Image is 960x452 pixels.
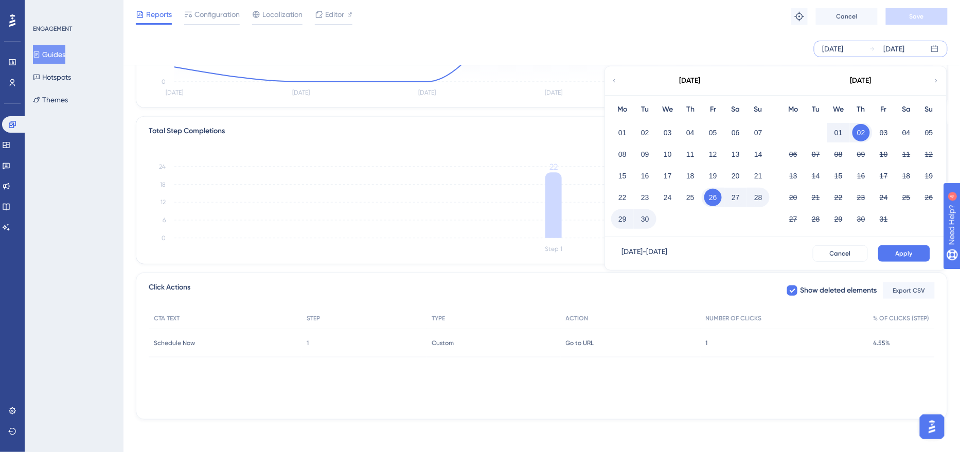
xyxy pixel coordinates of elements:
button: 29 [830,210,847,228]
button: Save [886,8,948,25]
button: 15 [614,167,631,185]
button: 20 [785,189,802,206]
div: Tu [634,103,656,116]
div: Su [918,103,940,116]
button: 17 [659,167,677,185]
span: ACTION [566,314,589,322]
button: 22 [614,189,631,206]
div: Mo [782,103,805,116]
button: 28 [807,210,825,228]
span: Apply [896,249,913,258]
button: 03 [659,124,677,141]
tspan: 6 [163,217,166,224]
button: 22 [830,189,847,206]
button: 13 [727,146,744,163]
button: 27 [785,210,802,228]
button: 15 [830,167,847,185]
span: CTA TEXT [154,314,180,322]
button: 30 [636,210,654,228]
tspan: [DATE] [292,89,310,97]
button: 29 [614,210,631,228]
button: 28 [750,189,767,206]
div: Tu [805,103,827,116]
button: 08 [830,146,847,163]
span: NUMBER OF CLICKS [706,314,762,322]
button: 11 [682,146,699,163]
button: 09 [852,146,870,163]
span: % OF CLICKS (STEP) [874,314,930,322]
button: 24 [659,189,677,206]
span: Need Help? [24,3,64,15]
tspan: Step 1 [545,246,563,253]
button: 04 [682,124,699,141]
button: 08 [614,146,631,163]
button: 01 [830,124,847,141]
button: 26 [920,189,938,206]
button: 07 [750,124,767,141]
tspan: 0 [162,234,166,242]
button: 11 [898,146,915,163]
button: 21 [750,167,767,185]
button: 19 [704,167,722,185]
button: 12 [920,146,938,163]
button: 07 [807,146,825,163]
span: Custom [432,339,454,347]
span: Reports [146,8,172,21]
button: 26 [704,189,722,206]
span: Configuration [194,8,240,21]
button: 14 [807,167,825,185]
button: 12 [704,146,722,163]
button: 24 [875,189,893,206]
button: 03 [875,124,893,141]
button: Themes [33,91,68,109]
div: [DATE] [850,75,872,87]
button: Hotspots [33,68,71,86]
span: Schedule Now [154,339,195,347]
div: Th [850,103,873,116]
button: 09 [636,146,654,163]
tspan: 0 [162,78,166,85]
tspan: 18 [160,181,166,188]
tspan: [DATE] [166,89,183,97]
button: 01 [614,124,631,141]
span: Click Actions [149,281,190,300]
div: Mo [611,103,634,116]
button: Export CSV [883,282,935,299]
button: 27 [727,189,744,206]
button: 18 [898,167,915,185]
button: 10 [659,146,677,163]
button: 10 [875,146,893,163]
span: 1 [307,339,309,347]
span: 4.55% [874,339,891,347]
tspan: 12 [161,199,166,206]
button: Guides [33,45,65,64]
button: 23 [636,189,654,206]
button: 05 [920,124,938,141]
button: 06 [785,146,802,163]
span: Show deleted elements [801,284,877,297]
button: 04 [898,124,915,141]
span: TYPE [432,314,445,322]
span: Localization [262,8,303,21]
button: 19 [920,167,938,185]
iframe: UserGuiding AI Assistant Launcher [917,411,948,442]
button: 20 [727,167,744,185]
button: Cancel [813,245,868,262]
span: Editor [325,8,344,21]
tspan: 24 [159,163,166,170]
span: Export CSV [893,286,926,295]
button: 31 [875,210,893,228]
button: 30 [852,210,870,228]
span: Cancel [830,249,851,258]
tspan: [DATE] [545,89,563,97]
div: We [827,103,850,116]
button: 02 [852,124,870,141]
span: STEP [307,314,320,322]
div: Sa [724,103,747,116]
button: 16 [852,167,870,185]
div: [DATE] - [DATE] [621,245,667,262]
button: 13 [785,167,802,185]
div: Fr [873,103,895,116]
div: [DATE] [680,75,701,87]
